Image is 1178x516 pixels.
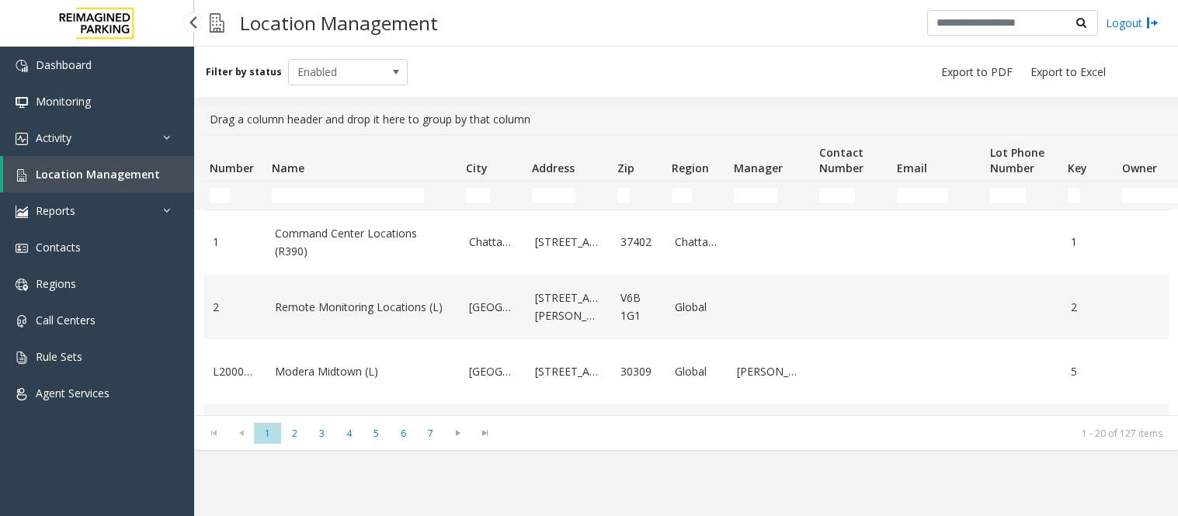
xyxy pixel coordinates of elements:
td: Lot Phone Number Filter [984,182,1062,210]
span: Export to PDF [941,64,1013,80]
a: Chattanooga [469,234,516,251]
span: Page 1 [254,423,281,444]
img: 'icon' [16,96,28,109]
a: [GEOGRAPHIC_DATA] [469,363,516,380]
a: 1 [213,234,256,251]
span: Go to the next page [447,427,468,439]
kendo-pager-info: 1 - 20 of 127 items [508,427,1162,440]
span: Number [210,161,254,175]
span: Dashboard [36,57,92,72]
span: Export to Excel [1030,64,1106,80]
input: Name Filter [272,188,424,203]
span: Regions [36,276,76,291]
img: logout [1146,15,1159,31]
a: 37402 [620,234,656,251]
a: [PERSON_NAME] [737,363,804,380]
span: Lot Phone Number [990,145,1044,175]
span: Contacts [36,240,81,255]
input: Region Filter [672,188,692,203]
a: 1 [1071,234,1107,251]
span: Enabled [289,60,384,85]
span: Rule Sets [36,349,82,364]
input: Lot Phone Number Filter [990,188,1026,203]
td: Name Filter [266,182,460,210]
label: Filter by status [206,65,282,79]
img: 'icon' [16,279,28,291]
a: 30309 [620,363,656,380]
span: Agent Services [36,386,109,400]
img: 'icon' [16,169,28,182]
a: Global [675,363,718,380]
span: Address [532,161,575,175]
span: Zip [617,161,634,175]
img: 'icon' [16,315,28,327]
input: Number Filter [210,188,230,203]
span: City [466,161,488,175]
div: Drag a column header and drop it here to group by that column [203,105,1169,134]
a: [STREET_ADDRESS] [535,363,602,380]
input: Manager Filter [734,188,777,203]
a: Remote Monitoring Locations (L) [275,299,450,316]
span: Reports [36,203,75,218]
img: 'icon' [16,133,28,145]
td: Zip Filter [611,182,665,210]
td: Manager Filter [728,182,813,210]
span: Owner [1122,161,1157,175]
span: Page 3 [308,423,335,444]
span: Go to the last page [474,427,495,439]
td: Key Filter [1062,182,1116,210]
span: Monitoring [36,94,91,109]
span: Page 7 [417,423,444,444]
img: 'icon' [16,242,28,255]
h3: Location Management [232,4,446,42]
a: [STREET_ADDRESS][PERSON_NAME] [535,289,602,324]
input: Key Filter [1068,188,1080,203]
span: Call Centers [36,313,96,327]
input: City Filter [466,188,490,203]
span: Region [672,161,709,175]
a: Chattanooga [675,234,718,251]
td: Contact Number Filter [813,182,891,210]
a: Command Center Locations (R390) [275,225,450,260]
span: Manager [734,161,783,175]
span: Go to the next page [444,422,471,444]
a: [STREET_ADDRESS] [535,234,602,251]
input: Address Filter [532,188,575,203]
span: Activity [36,130,71,145]
span: Location Management [36,167,160,182]
img: 'icon' [16,60,28,72]
a: Modera Midtown (L) [275,363,450,380]
a: 5 [1071,363,1107,380]
div: Data table [194,134,1178,415]
span: Name [272,161,304,175]
td: Number Filter [203,182,266,210]
input: Zip Filter [617,188,630,203]
a: [GEOGRAPHIC_DATA] [469,299,516,316]
span: Contact Number [819,145,864,175]
a: L20000500 [213,363,256,380]
td: Address Filter [526,182,611,210]
td: Email Filter [891,182,984,210]
a: 2 [1071,299,1107,316]
button: Export to PDF [935,61,1019,83]
img: 'icon' [16,206,28,218]
span: Page 5 [363,423,390,444]
a: 2 [213,299,256,316]
td: Region Filter [665,182,728,210]
a: V6B 1G1 [620,289,656,324]
td: City Filter [460,182,526,210]
input: Email Filter [897,188,948,203]
button: Export to Excel [1024,61,1112,83]
a: Logout [1106,15,1159,31]
span: Email [897,161,927,175]
a: Global [675,299,718,316]
span: Page 6 [390,423,417,444]
img: 'icon' [16,352,28,364]
span: Key [1068,161,1087,175]
img: pageIcon [210,4,224,42]
a: Location Management [3,156,194,192]
input: Contact Number Filter [819,188,855,203]
span: Page 4 [335,423,363,444]
span: Page 2 [281,423,308,444]
img: 'icon' [16,388,28,400]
